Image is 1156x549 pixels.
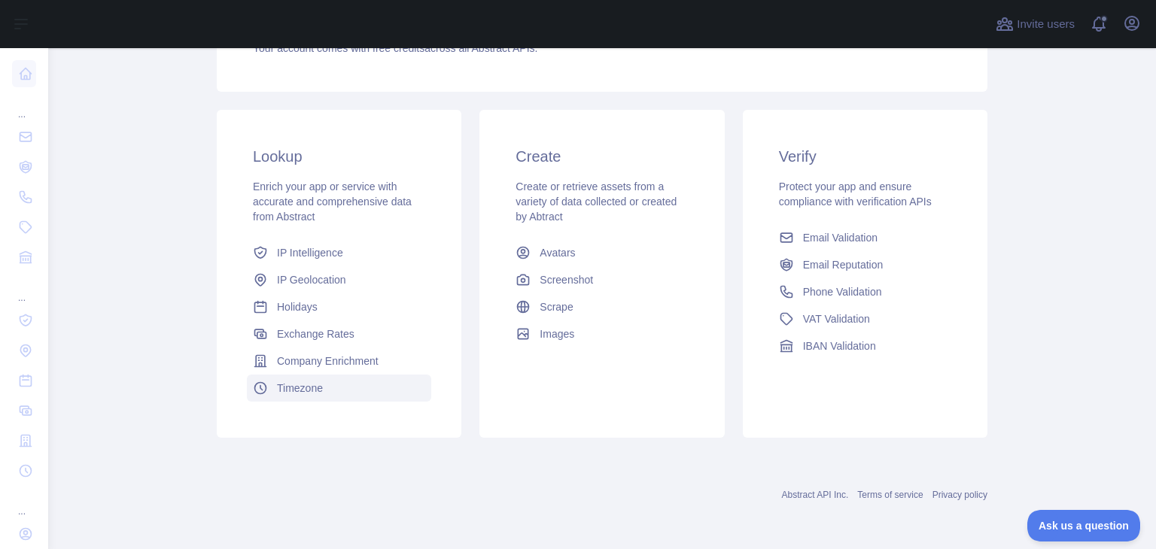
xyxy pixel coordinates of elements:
span: Email Reputation [803,257,884,272]
a: Terms of service [857,490,923,500]
a: VAT Validation [773,305,957,332]
span: Protect your app and ensure compliance with verification APIs [779,180,932,208]
a: Scrape [510,293,694,320]
a: Holidays [247,293,431,320]
h3: Verify [779,146,951,167]
span: IP Geolocation [277,272,346,287]
a: Phone Validation [773,278,957,305]
a: Images [510,320,694,347]
span: Invite users [1017,16,1075,33]
a: Email Validation [773,224,957,251]
span: Avatars [540,245,575,260]
a: Abstract API Inc. [782,490,849,500]
span: free credits [373,42,424,54]
span: Create or retrieve assets from a variety of data collected or created by Abtract [516,180,677,223]
span: Images [540,326,574,341]
span: IP Intelligence [277,245,343,260]
a: Exchange Rates [247,320,431,347]
a: IP Intelligence [247,239,431,266]
span: IBAN Validation [803,338,876,353]
span: Screenshot [540,272,593,287]
span: Phone Validation [803,284,882,299]
a: Screenshot [510,266,694,293]
span: Holidays [277,299,318,314]
a: IBAN Validation [773,332,957,359]
iframe: Toggle Customer Support [1027,510,1141,541]
h3: Lookup [253,146,425,167]
span: Scrape [540,299,573,314]
div: ... [12,274,36,304]
a: Timezone [247,375,431,402]
a: Privacy policy [932,490,987,500]
a: Avatars [510,239,694,266]
span: Exchange Rates [277,326,354,341]
a: IP Geolocation [247,266,431,293]
h3: Create [516,146,688,167]
button: Invite users [993,12,1078,36]
a: Email Reputation [773,251,957,278]
div: ... [12,487,36,517]
span: Email Validation [803,230,878,245]
span: Your account comes with across all Abstract APIs. [253,42,537,54]
span: VAT Validation [803,311,870,326]
a: Company Enrichment [247,347,431,375]
span: Company Enrichment [277,353,379,369]
span: Enrich your app or service with accurate and comprehensive data from Abstract [253,180,412,223]
span: Timezone [277,381,323,396]
div: ... [12,90,36,120]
